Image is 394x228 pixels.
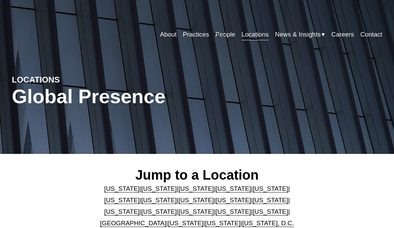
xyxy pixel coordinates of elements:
[12,85,259,108] h1: Global Presence
[331,28,354,41] a: Careers
[215,28,235,41] a: People
[360,28,382,41] a: Contact
[253,208,288,215] a: [US_STATE]
[253,185,288,192] a: [US_STATE]
[205,220,241,227] a: [US_STATE]
[160,28,177,41] a: About
[141,185,177,192] a: [US_STATE]
[141,208,177,215] a: [US_STATE]
[183,28,209,41] a: Practices
[215,197,251,204] a: [US_STATE]
[12,75,104,85] h4: LOCATIONS
[253,197,288,204] a: [US_STATE]
[275,29,321,40] span: News & Insights
[168,220,204,227] a: [US_STATE]
[242,28,269,41] a: Locations
[100,220,166,227] a: [GEOGRAPHIC_DATA]
[141,197,177,204] a: [US_STATE]
[104,197,140,204] a: [US_STATE]
[104,208,140,215] a: [US_STATE]
[215,208,251,215] a: [US_STATE]
[215,185,251,192] a: [US_STATE]
[179,185,214,192] a: [US_STATE]
[89,167,305,183] h2: Jump to a Location
[179,208,214,215] a: [US_STATE]
[242,220,294,227] a: [US_STATE], D.C.
[104,185,140,192] a: [US_STATE]
[179,197,214,204] a: [US_STATE]
[275,28,325,41] a: folder dropdown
